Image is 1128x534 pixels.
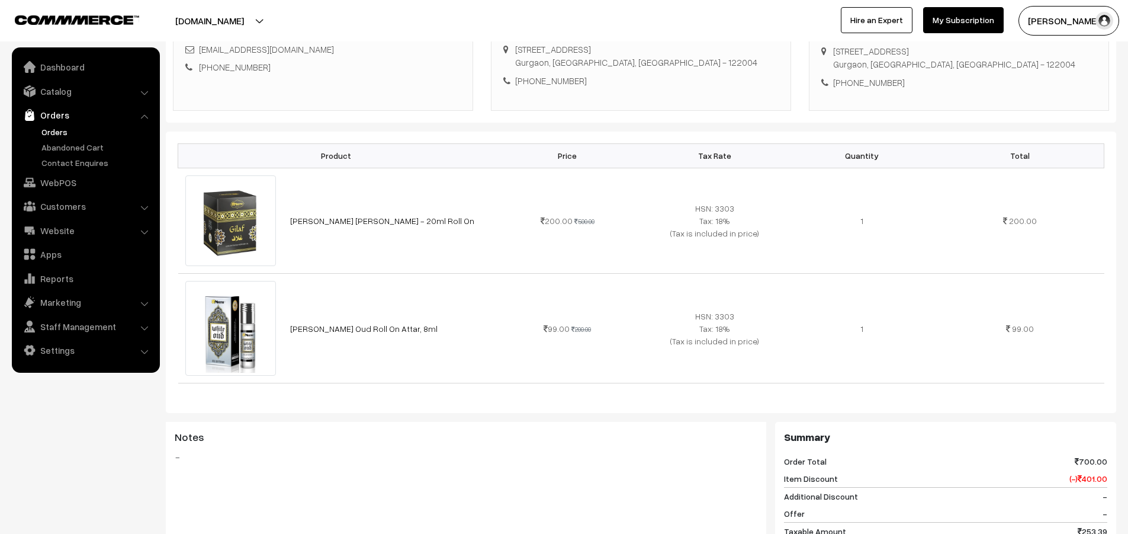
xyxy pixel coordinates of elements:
[175,450,757,464] blockquote: -
[15,12,118,26] a: COMMMERCE
[15,244,156,265] a: Apps
[784,507,805,520] span: Offer
[860,216,863,226] span: 1
[821,76,1097,89] div: [PHONE_NUMBER]
[784,431,1107,444] h3: Summary
[860,324,863,334] span: 1
[503,74,779,88] div: [PHONE_NUMBER]
[38,141,156,154] a: Abandoned Cart
[15,196,156,217] a: Customers
[15,56,156,78] a: Dashboard
[199,44,334,55] a: [EMAIL_ADDRESS][DOMAIN_NAME]
[571,325,591,333] strike: 200.00
[38,156,156,169] a: Contact Enquires
[784,490,858,503] span: Additional Discount
[15,104,156,126] a: Orders
[178,143,494,168] th: Product
[1009,216,1037,226] span: 200.00
[15,172,156,193] a: WebPOS
[670,311,759,346] span: HSN: 3303 Tax: 18% (Tax is included in price)
[541,216,573,226] span: 200.00
[788,143,936,168] th: Quantity
[544,324,570,334] span: 99.00
[15,81,156,102] a: Catalog
[784,472,838,485] span: Item Discount
[15,316,156,337] a: Staff Management
[1075,455,1107,468] span: 700.00
[936,143,1104,168] th: Total
[1103,490,1107,503] span: -
[15,340,156,361] a: Settings
[574,218,594,225] strike: 500.00
[15,292,156,313] a: Marketing
[923,7,1004,33] a: My Subscription
[515,43,757,69] div: [STREET_ADDRESS] Gurgaon, [GEOGRAPHIC_DATA], [GEOGRAPHIC_DATA] - 122004
[290,216,474,226] a: [PERSON_NAME] [PERSON_NAME] - 20ml Roll On
[175,431,757,444] h3: Notes
[1095,12,1113,30] img: user
[494,143,641,168] th: Price
[185,281,277,376] img: 8ml meena white oud attar.jpg
[1012,324,1034,334] span: 99.00
[15,268,156,289] a: Reports
[670,203,759,238] span: HSN: 3303 Tax: 18% (Tax is included in price)
[15,15,139,24] img: COMMMERCE
[38,126,156,138] a: Orders
[290,324,438,334] a: [PERSON_NAME] Oud Roll On Attar, 8ml
[641,143,788,168] th: Tax Rate
[841,7,912,33] a: Hire an Expert
[134,6,285,36] button: [DOMAIN_NAME]
[1069,472,1107,485] span: (-) 401.00
[1103,507,1107,520] span: -
[185,175,277,267] img: gilaf 20ml 1.jpg
[199,62,271,72] a: [PHONE_NUMBER]
[833,44,1075,71] div: [STREET_ADDRESS] Gurgaon, [GEOGRAPHIC_DATA], [GEOGRAPHIC_DATA] - 122004
[784,455,827,468] span: Order Total
[1018,6,1119,36] button: [PERSON_NAME] D
[15,220,156,241] a: Website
